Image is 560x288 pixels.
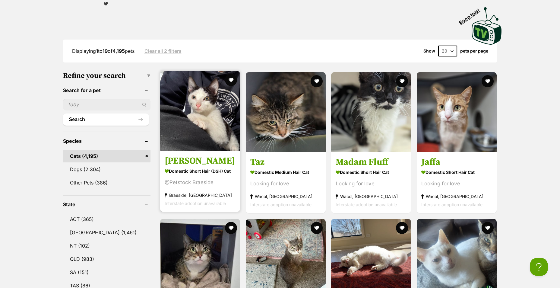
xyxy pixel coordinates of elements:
[63,88,151,93] header: Search for a pet
[225,74,237,86] button: favourite
[112,48,125,54] strong: 4,195
[421,180,492,188] div: Looking for love
[160,151,240,212] a: [PERSON_NAME] Domestic Short Hair (DSH) Cat @Petstock Braeside Braeside, [GEOGRAPHIC_DATA] Inters...
[165,191,236,199] strong: Braeside, [GEOGRAPHIC_DATA]
[458,4,486,26] span: Boop this!
[63,163,151,176] a: Dogs (2,304)
[336,156,407,168] h3: Madam Fluff
[63,239,151,252] a: NT (102)
[250,202,312,207] span: Interstate adoption unavailable
[250,168,321,177] strong: Domestic Medium Hair Cat
[63,226,151,239] a: [GEOGRAPHIC_DATA] (1,461)
[417,72,497,152] img: Jaffa - Domestic Short Hair Cat
[63,253,151,265] a: QLD (983)
[472,7,502,45] img: PetRescue TV logo
[336,202,397,207] span: Interstate adoption unavailable
[482,75,494,87] button: favourite
[421,192,492,200] strong: Wacol, [GEOGRAPHIC_DATA]
[63,99,151,110] input: Toby
[250,192,321,200] strong: Wacol, [GEOGRAPHIC_DATA]
[165,167,236,175] strong: Domestic Short Hair (DSH) Cat
[63,176,151,189] a: Other Pets (386)
[336,192,407,200] strong: Wacol, [GEOGRAPHIC_DATA]
[246,152,326,213] a: Taz Domestic Medium Hair Cat Looking for love Wacol, [GEOGRAPHIC_DATA] Interstate adoption unavai...
[421,156,492,168] h3: Jaffa
[482,222,494,234] button: favourite
[103,48,108,54] strong: 19
[417,152,497,213] a: Jaffa Domestic Short Hair Cat Looking for love Wacol, [GEOGRAPHIC_DATA] Interstate adoption unava...
[165,201,226,206] span: Interstate adoption unavailable
[160,71,240,151] img: Enzo - Domestic Short Hair (DSH) Cat
[165,178,236,187] div: @Petstock Braeside
[460,49,488,53] label: pets per page
[530,258,548,276] iframe: Help Scout Beacon - Open
[144,48,182,54] a: Clear all 2 filters
[250,180,321,188] div: Looking for love
[331,72,411,152] img: Madam Fluff - Domestic Short Hair Cat
[421,168,492,177] strong: Domestic Short Hair Cat
[396,75,408,87] button: favourite
[63,138,151,144] header: Species
[165,155,236,167] h3: [PERSON_NAME]
[310,222,322,234] button: favourite
[63,202,151,207] header: State
[72,48,134,54] span: Displaying to of pets
[423,49,435,53] span: Show
[225,222,237,234] button: favourite
[63,72,151,80] h3: Refine your search
[396,222,408,234] button: favourite
[63,114,149,126] button: Search
[336,180,407,188] div: Looking for love
[310,75,322,87] button: favourite
[472,2,502,46] a: Boop this!
[96,48,98,54] strong: 1
[63,150,151,162] a: Cats (4,195)
[421,202,482,207] span: Interstate adoption unavailable
[63,266,151,279] a: SA (151)
[246,72,326,152] img: Taz - Domestic Medium Hair Cat
[336,168,407,177] strong: Domestic Short Hair Cat
[63,213,151,226] a: ACT (365)
[250,156,321,168] h3: Taz
[331,152,411,213] a: Madam Fluff Domestic Short Hair Cat Looking for love Wacol, [GEOGRAPHIC_DATA] Interstate adoption...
